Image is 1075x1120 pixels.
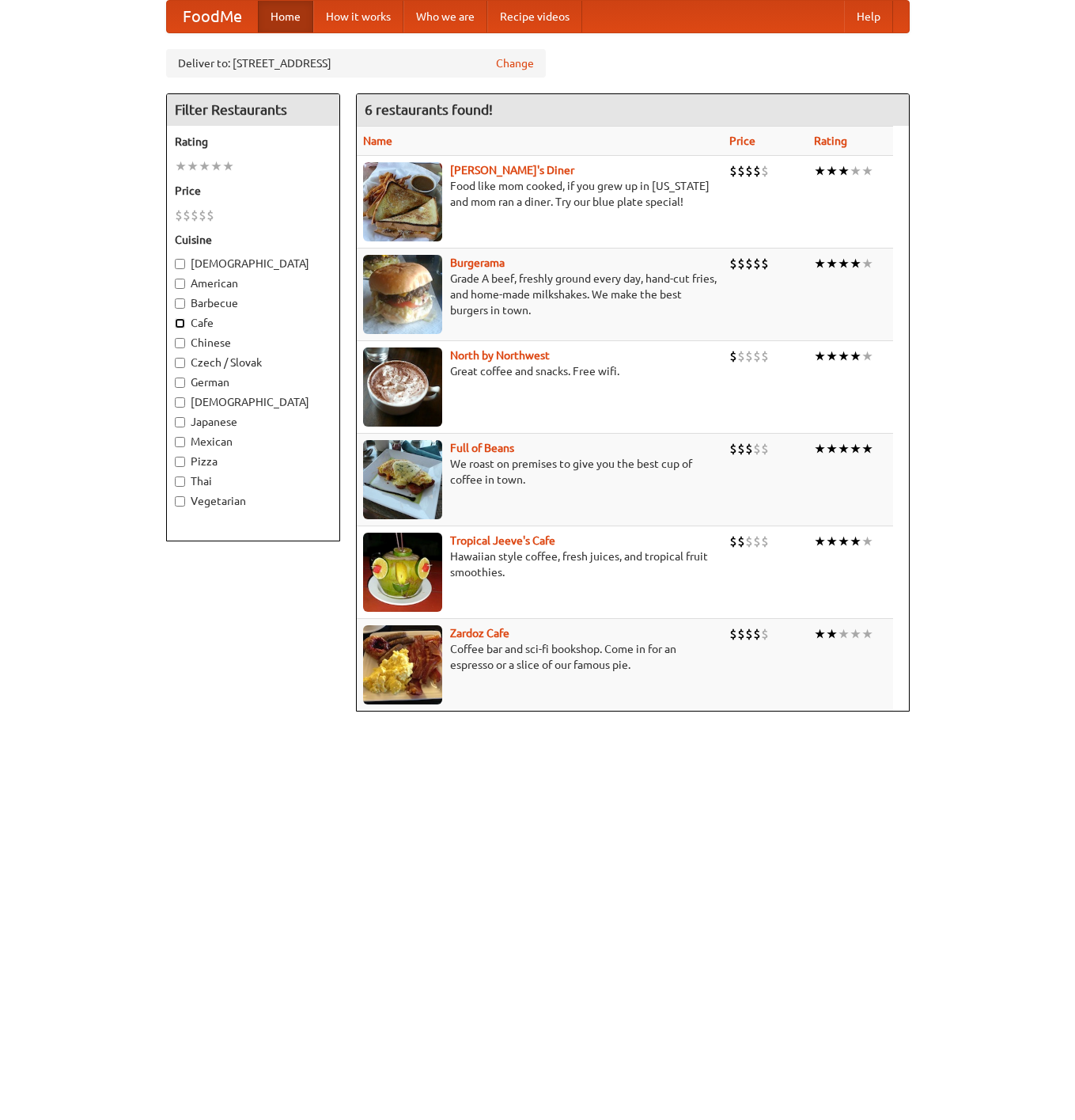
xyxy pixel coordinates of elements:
[222,158,234,175] li: ★
[363,456,717,488] p: We roast on premises to give you the best cup of coffee in town.
[363,549,717,580] p: Hawaiian style coffee, fresh juices, and tropical fruit smoothies.
[175,374,331,390] label: German
[838,162,850,180] li: ★
[850,347,861,365] li: ★
[175,295,331,311] label: Barbecue
[175,434,331,450] label: Mexican
[814,255,826,272] li: ★
[814,533,826,550] li: ★
[729,347,737,365] li: $
[363,440,442,519] img: beans.jpg
[450,534,555,547] a: Tropical Jeeve's Cafe
[729,135,755,147] a: Price
[450,442,514,454] b: Full of Beans
[838,533,850,550] li: ★
[838,347,850,365] li: ★
[175,358,185,368] input: Czech / Slovak
[761,255,769,272] li: $
[175,335,331,351] label: Chinese
[258,1,313,32] a: Home
[175,496,185,507] input: Vegetarian
[363,135,392,147] a: Name
[175,232,331,248] h5: Cuisine
[826,162,838,180] li: ★
[826,533,838,550] li: ★
[753,625,761,643] li: $
[753,440,761,457] li: $
[844,1,893,32] a: Help
[363,162,442,241] img: sallys.jpg
[745,533,753,550] li: $
[838,255,850,272] li: ★
[737,533,745,550] li: $
[861,162,873,180] li: ★
[175,414,331,430] label: Japanese
[363,363,717,379] p: Great coffee and snacks. Free wifi.
[365,102,493,117] ng-pluralize: 6 restaurants found!
[850,625,861,643] li: ★
[487,1,582,32] a: Recipe videos
[729,533,737,550] li: $
[167,94,339,126] h4: Filter Restaurants
[175,473,331,489] label: Thai
[838,440,850,457] li: ★
[861,440,873,457] li: ★
[814,347,826,365] li: ★
[826,347,838,365] li: ★
[729,255,737,272] li: $
[814,162,826,180] li: ★
[199,158,210,175] li: ★
[745,162,753,180] li: $
[737,255,745,272] li: $
[761,533,769,550] li: $
[363,347,442,427] img: north.jpg
[753,255,761,272] li: $
[814,440,826,457] li: ★
[175,183,331,199] h5: Price
[850,162,861,180] li: ★
[826,255,838,272] li: ★
[199,207,206,224] li: $
[175,338,185,348] input: Chinese
[175,259,185,269] input: [DEMOGRAPHIC_DATA]
[450,256,505,269] a: Burgerama
[175,454,331,469] label: Pizza
[814,135,847,147] a: Rating
[175,417,185,427] input: Japanese
[450,627,509,640] a: Zardoz Cafe
[210,158,222,175] li: ★
[861,533,873,550] li: ★
[166,49,546,78] div: Deliver to: [STREET_ADDRESS]
[761,347,769,365] li: $
[175,256,331,271] label: [DEMOGRAPHIC_DATA]
[861,347,873,365] li: ★
[175,298,185,309] input: Barbecue
[175,493,331,509] label: Vegetarian
[206,207,214,224] li: $
[745,625,753,643] li: $
[753,533,761,550] li: $
[363,178,717,210] p: Food like mom cooked, if you grew up in [US_STATE] and mom ran a diner. Try our blue plate special!
[175,279,185,289] input: American
[175,457,185,467] input: Pizza
[450,164,574,177] b: [PERSON_NAME]'s Diner
[496,55,534,71] a: Change
[737,347,745,365] li: $
[175,315,331,331] label: Cafe
[729,162,737,180] li: $
[761,162,769,180] li: $
[745,347,753,365] li: $
[814,625,826,643] li: ★
[175,437,185,447] input: Mexican
[745,440,753,457] li: $
[838,625,850,643] li: ★
[175,397,185,408] input: [DEMOGRAPHIC_DATA]
[191,207,199,224] li: $
[850,533,861,550] li: ★
[175,378,185,388] input: German
[761,440,769,457] li: $
[167,1,258,32] a: FoodMe
[175,318,185,328] input: Cafe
